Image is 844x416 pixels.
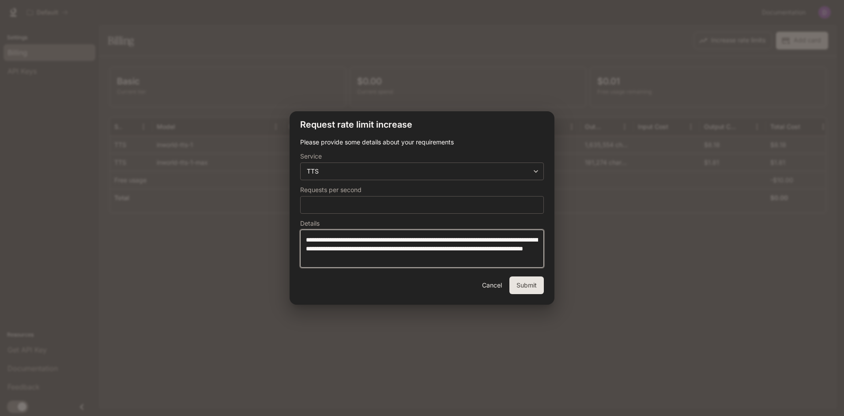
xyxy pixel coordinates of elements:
p: Service [300,153,322,159]
button: Submit [509,276,544,294]
div: TTS [301,167,543,176]
p: Details [300,220,320,227]
p: Please provide some details about your requirements [300,138,544,147]
h2: Request rate limit increase [290,111,554,138]
p: Requests per second [300,187,362,193]
button: Cancel [478,276,506,294]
